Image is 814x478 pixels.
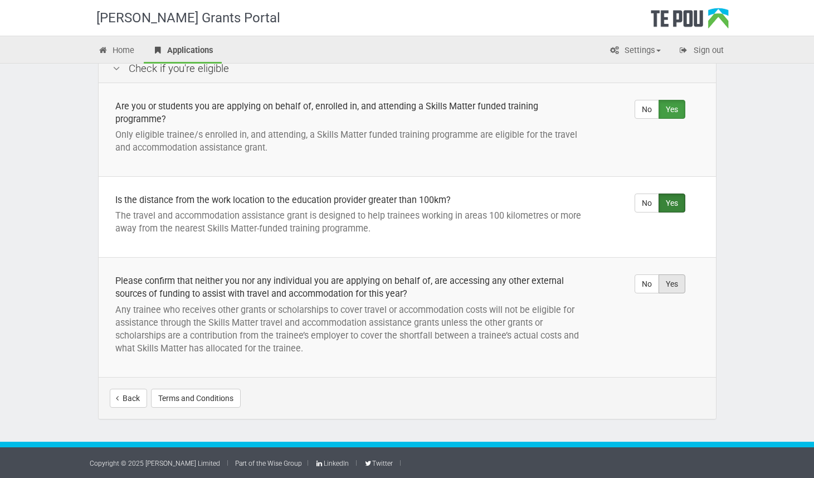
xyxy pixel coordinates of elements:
p: Only eligible trainee/s enrolled in, and attending, a Skills Matter funded training programme are... [115,128,588,154]
p: Any trainee who receives other grants or scholarships to cover travel or accommodation costs will... [115,303,588,355]
a: Twitter [364,460,393,467]
a: Settings [601,39,669,64]
div: Please confirm that neither you nor any individual you are applying on behalf of, are accessing a... [115,274,588,300]
button: Terms and Conditions [151,389,241,408]
a: Copyright © 2025 [PERSON_NAME] Limited [90,460,220,467]
label: Yes [659,194,685,213]
label: Yes [659,100,685,119]
a: Sign out [670,39,732,64]
div: Check if you're eligible [99,55,716,83]
a: Applications [144,39,222,64]
a: Back [110,389,147,408]
label: Yes [659,274,685,293]
label: No [635,274,659,293]
div: Are you or students you are applying on behalf of, enrolled in, and attending a Skills Matter fun... [115,100,588,125]
p: The travel and accommodation assistance grant is designed to help trainees working in areas 100 k... [115,209,588,235]
label: No [635,194,659,213]
a: Part of the Wise Group [235,460,302,467]
div: Te Pou Logo [651,8,729,36]
label: No [635,100,659,119]
a: Home [90,39,143,64]
a: LinkedIn [315,460,349,467]
div: Is the distance from the work location to the education provider greater than 100km? [115,194,588,206]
